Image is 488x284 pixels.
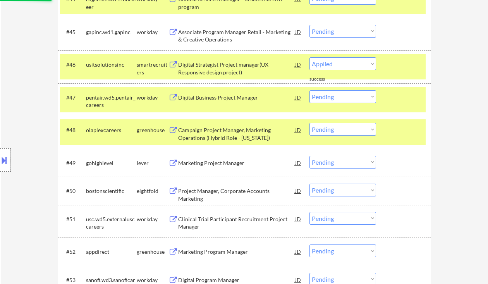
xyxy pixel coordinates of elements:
[178,61,295,76] div: Digital Strategist Project manager(UX Responsive design project)
[137,159,168,167] div: lever
[178,248,295,256] div: Marketing Program Manager
[294,212,302,226] div: JD
[178,94,295,102] div: Digital Business Project Manager
[294,184,302,198] div: JD
[309,76,340,83] div: success
[294,25,302,39] div: JD
[178,126,295,141] div: Campaign Project Manager, Marketing Operations (Hybrid Role - [US_STATE])
[178,276,295,284] div: Digital Program Manager
[137,276,168,284] div: workday
[137,126,168,134] div: greenhouse
[178,187,295,202] div: Project Manager, Corporate Accounts Marketing
[137,61,168,76] div: smartrecruiters
[137,94,168,102] div: workday
[137,248,168,256] div: greenhouse
[294,244,302,258] div: JD
[137,215,168,223] div: workday
[137,187,168,195] div: eightfold
[137,28,168,36] div: workday
[178,159,295,167] div: Marketing Project Manager
[178,28,295,43] div: Associate Program Manager Retail - Marketing & Creative Operations
[86,28,137,36] div: gapinc.wd1.gapinc
[294,123,302,137] div: JD
[66,28,80,36] div: #45
[294,90,302,104] div: JD
[178,215,295,231] div: Clinical Trial Participant Recruitment Project Manager
[294,156,302,170] div: JD
[294,57,302,71] div: JD
[66,276,80,284] div: #53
